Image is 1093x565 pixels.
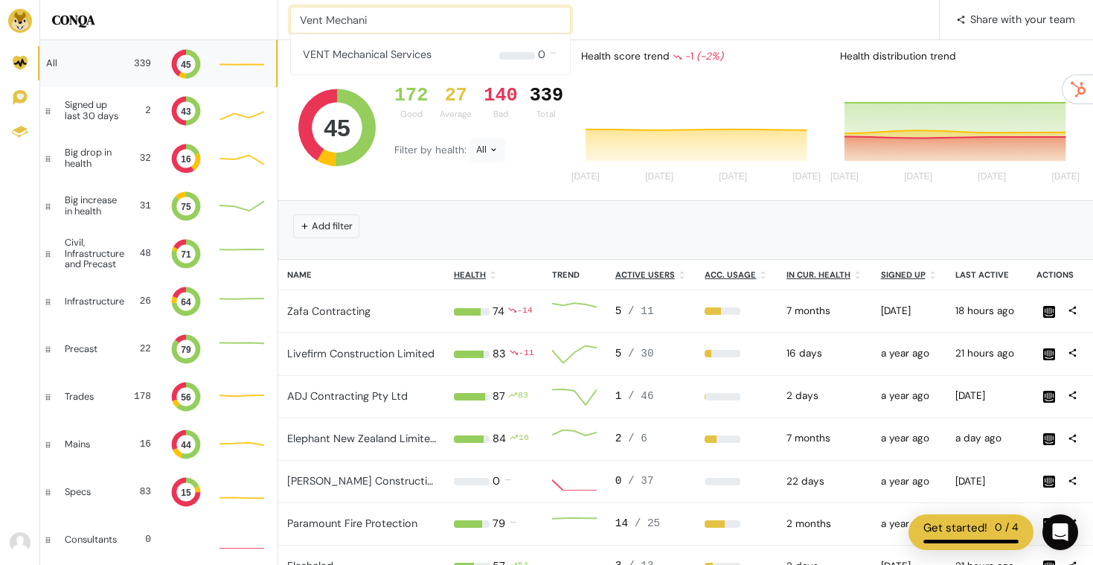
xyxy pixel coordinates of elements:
div: Civil, Infrastructure and Precast [65,237,128,269]
a: Zafa Contracting [287,304,371,318]
div: 16 [519,431,529,447]
div: 2025-03-23 10:00pm [786,304,863,319]
div: 48 [140,246,151,261]
div: -1 [673,49,723,64]
div: 2% [705,393,769,400]
div: 339 [530,85,563,107]
div: 2025-02-11 03:07pm [881,304,937,319]
div: 2025-09-21 10:00pm [786,474,863,489]
div: 172 [394,85,428,107]
div: 2024-05-15 11:23am [881,517,937,532]
th: Last active [946,260,1028,290]
span: / 6 [628,432,647,444]
div: Infrastructure [65,296,124,307]
div: Average [440,108,472,121]
div: 87 [493,389,505,405]
div: 0 [493,473,500,490]
div: 26 [136,294,151,308]
div: 2025-08-10 10:00pm [786,517,863,532]
div: 0 / 4 [995,520,1019,537]
div: -11 [519,346,534,363]
span: / 25 [635,517,661,529]
tspan: [DATE] [719,172,747,182]
div: 2024-05-15 11:26am [881,431,937,446]
div: 14 [615,516,687,532]
a: Civil, Infrastructure and Precast 48 71 [40,230,278,278]
a: Precast 22 79 [40,325,278,373]
div: 2025-10-13 01:43pm [955,346,1019,361]
div: Specs [65,487,115,497]
a: Trades 178 56 [40,373,278,421]
u: Health [454,269,486,280]
div: 2 [136,103,151,118]
span: Filter by health: [394,144,469,156]
div: Health score trend [569,43,828,70]
div: Big increase in health [65,195,124,217]
span: / 37 [628,475,654,487]
div: Health distribution trend [828,43,1087,70]
a: Big drop in health 32 16 [40,135,278,182]
a: Livefirm Construction Limited [287,347,435,360]
div: Total [530,108,563,121]
div: 27 [440,85,472,107]
div: 178 [127,389,151,403]
div: 56% [705,520,769,528]
a: Paramount Fire Protection [287,517,417,530]
i: (-2%) [696,50,723,63]
div: VENT Mechanical Services [303,34,432,74]
div: 16 [127,437,151,451]
div: 339 [127,57,151,71]
div: Mains [65,439,115,450]
div: Signed up last 30 days [65,100,124,121]
a: All 339 45 [40,40,278,87]
div: 2025-10-13 12:11pm [955,431,1019,446]
span: / 46 [628,390,654,402]
a: Mains 16 44 [40,421,278,468]
div: 140 [484,85,517,107]
div: 0 [129,532,151,546]
div: 84 [493,431,506,447]
div: 79 [493,516,505,532]
input: Search for company... [290,7,571,33]
div: Bad [484,108,517,121]
div: 45% [705,307,769,315]
th: Name [278,260,445,290]
div: Consultants [65,534,117,545]
div: All [46,58,115,68]
div: Precast [65,344,115,354]
div: 2024-05-15 11:28am [881,389,937,403]
tspan: [DATE] [904,172,932,182]
div: 0 [538,34,545,74]
span: / 11 [628,305,654,317]
div: 5 [615,346,687,363]
div: 2024-05-15 11:26am [881,474,937,489]
u: Signed up [881,269,926,280]
th: Trend [543,260,606,290]
div: Get started! [923,520,987,537]
tspan: [DATE] [978,172,1006,182]
div: 2024-05-15 11:28am [881,346,937,361]
div: 2 [615,431,687,447]
img: Avatar [10,532,31,553]
div: 2025-10-09 08:46am [955,389,1019,403]
div: 33% [705,435,769,443]
div: 2025-10-13 04:13pm [955,304,1019,319]
u: In cur. health [786,269,850,280]
div: -14 [517,304,533,320]
div: 83 [493,346,506,363]
u: Acc. Usage [705,269,756,280]
a: Specs 83 15 [40,468,278,516]
div: 2025-09-28 09:00pm [786,346,863,361]
div: 0% [705,478,769,485]
h5: CONQA [52,12,266,28]
a: ADJ Contracting Pty Ltd [287,389,408,403]
tspan: [DATE] [571,172,600,182]
div: 83 [518,389,528,405]
div: 0 [615,473,687,490]
div: 32 [133,151,151,165]
div: 22 [127,342,151,356]
div: Trades [65,392,115,402]
tspan: [DATE] [793,172,821,182]
div: 2025-03-09 10:00pm [786,431,863,446]
div: 17% [705,350,769,357]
